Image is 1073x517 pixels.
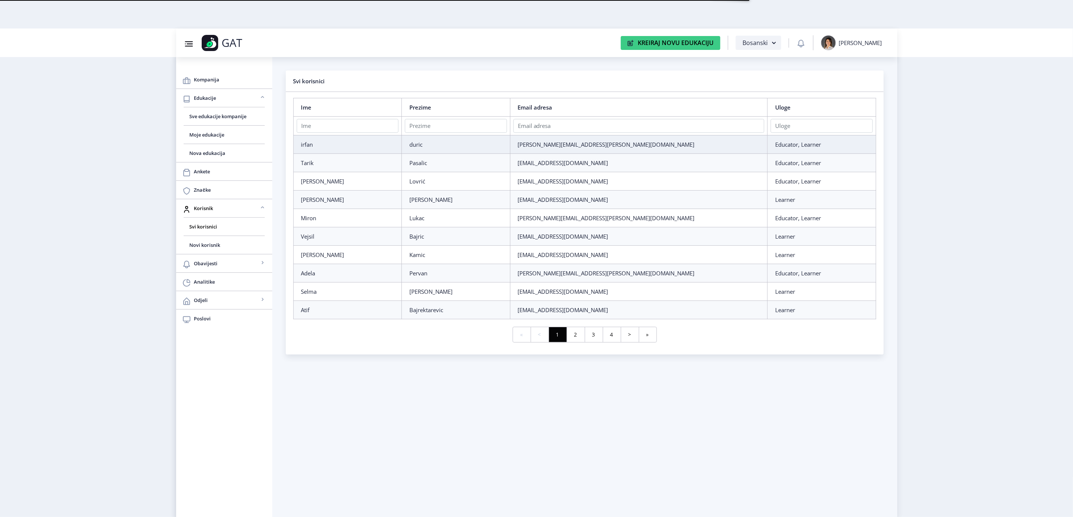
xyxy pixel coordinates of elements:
div: Lukac [409,214,503,222]
button: Bosanski [736,36,781,50]
span: Značke [194,185,266,194]
a: Email adresa [518,104,552,111]
div: Miron [301,214,394,222]
div: Selma [301,288,394,295]
div: Bajric [409,233,503,240]
a: Sve edukacije kompanije [184,107,265,125]
div: Pervan [409,269,503,277]
a: Ankete [176,162,272,180]
a: 2 [567,327,585,342]
a: Kompanija [176,71,272,89]
div: Kamic [409,251,503,258]
div: [EMAIL_ADDRESS][DOMAIN_NAME] [518,159,760,167]
a: Obavijesti [176,254,272,272]
a: Prezime [409,104,431,111]
input: Uloge [771,119,873,133]
button: Kreiraj Novu Edukaciju [621,36,720,50]
div: [PERSON_NAME] [301,177,394,185]
a: Edukacije [176,89,272,107]
div: [PERSON_NAME] [839,39,882,47]
div: Educator, Learner [775,269,868,277]
div: Bajrektarevic [409,306,503,314]
div: [EMAIL_ADDRESS][DOMAIN_NAME] [518,177,760,185]
span: Nova edukacija [190,149,259,158]
img: create-new-education-icon.svg [628,40,634,46]
p: GAT [222,39,243,47]
div: Learner [775,196,868,203]
div: Atif [301,306,394,314]
a: Svi korisnici [184,218,265,236]
span: Odjeli [194,296,259,305]
span: 1 [549,327,567,342]
a: Uloge [775,104,791,111]
div: [EMAIL_ADDRESS][DOMAIN_NAME] [518,306,760,314]
div: [PERSON_NAME] [301,251,394,258]
span: Ankete [194,167,266,176]
a: Novi korisnik [184,236,265,254]
span: Sve edukacije kompanije [190,112,259,121]
span: Korisnik [194,204,259,213]
div: [PERSON_NAME] [409,196,503,203]
a: Last [639,327,656,342]
div: Tarik [301,159,394,167]
a: Odjeli [176,291,272,309]
div: Educator, Learner [775,159,868,167]
div: [PERSON_NAME] [301,196,394,203]
a: 3 [585,327,603,342]
div: Learner [775,306,868,314]
div: Learner [775,288,868,295]
div: [PERSON_NAME][EMAIL_ADDRESS][PERSON_NAME][DOMAIN_NAME] [518,141,760,148]
div: Vejsil [301,233,394,240]
div: [PERSON_NAME] [409,288,503,295]
a: Korisnik [176,199,272,217]
span: Edukacije [194,93,259,102]
div: Pasalic [409,159,503,167]
div: irfan [301,141,394,148]
nb-card-header: Svi korisnici [286,71,884,92]
div: Learner [775,233,868,240]
a: 4 [603,327,621,342]
a: GAT [202,35,290,51]
input: Ime [297,119,399,133]
div: Educator, Learner [775,177,868,185]
a: Poslovi [176,310,272,328]
a: Ime [301,104,312,111]
div: [PERSON_NAME][EMAIL_ADDRESS][PERSON_NAME][DOMAIN_NAME] [518,269,760,277]
span: Svi korisnici [190,222,259,231]
div: [PERSON_NAME][EMAIL_ADDRESS][PERSON_NAME][DOMAIN_NAME] [518,214,760,222]
a: Moje edukacije [184,126,265,144]
div: Educator, Learner [775,141,868,148]
span: Novi korisnik [190,240,259,249]
div: [EMAIL_ADDRESS][DOMAIN_NAME] [518,196,760,203]
span: > [628,331,631,338]
input: Email adresa [513,119,764,133]
div: Lovrić [409,177,503,185]
a: Analitike [176,273,272,291]
div: Learner [775,251,868,258]
div: Adela [301,269,394,277]
div: Educator, Learner [775,214,868,222]
a: Nova edukacija [184,144,265,162]
span: » [646,331,649,338]
div: duric [409,141,503,148]
a: Next [621,327,639,342]
div: [EMAIL_ADDRESS][DOMAIN_NAME] [518,251,760,258]
a: Značke [176,181,272,199]
span: Kompanija [194,75,266,84]
input: Prezime [405,119,507,133]
span: Analitike [194,277,266,286]
span: Poslovi [194,314,266,323]
div: [EMAIL_ADDRESS][DOMAIN_NAME] [518,233,760,240]
span: Moje edukacije [190,130,259,139]
span: Obavijesti [194,259,259,268]
div: [EMAIL_ADDRESS][DOMAIN_NAME] [518,288,760,295]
